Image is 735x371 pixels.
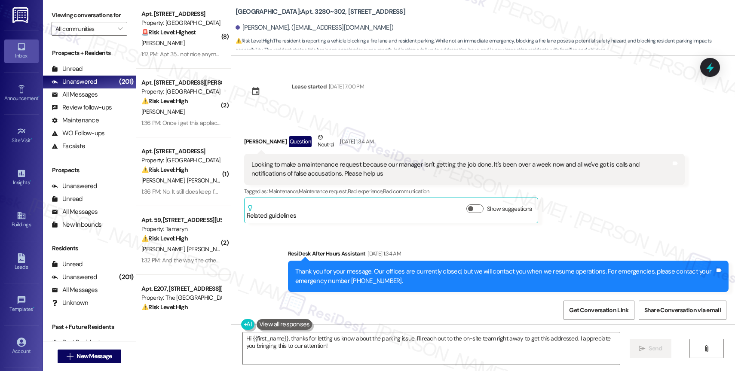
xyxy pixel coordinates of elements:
a: Buildings [4,208,39,231]
div: Question [289,136,312,147]
div: Unanswered [52,273,97,282]
span: [PERSON_NAME] [141,245,187,253]
span: [PERSON_NAME] [187,245,232,253]
span: New Message [77,352,112,361]
strong: 🚨 Risk Level: Highest [141,28,196,36]
div: Tagged as: [288,292,729,304]
a: Insights • [4,166,39,189]
div: [PERSON_NAME] [244,133,685,154]
div: Lease started [292,82,327,91]
div: [DATE] 7:00 PM [327,82,364,91]
span: Send [649,344,662,353]
div: Prospects + Residents [43,49,136,58]
div: Past + Future Residents [43,322,136,331]
i:  [639,345,645,352]
a: Templates • [4,293,39,316]
a: Inbox [4,40,39,63]
div: Tagged as: [244,185,685,198]
span: Call request [313,295,340,302]
i:  [703,345,710,352]
textarea: Hi {{first_name}}, thanks for letting us know about the parking issue. I'll reach out to the on-s... [243,332,620,365]
b: [GEOGRAPHIC_DATA]: Apt. 3280~302, [STREET_ADDRESS] [236,7,405,16]
div: Neutral [316,133,336,151]
div: Past Residents [52,338,104,347]
div: 1:17 PM: Apt 35.. not nice anymore.. I dont want to see this out my window. My girls come here to... [141,50,688,58]
div: New Inbounds [52,220,101,229]
span: Get Conversation Link [569,306,628,315]
div: Looking to make a maintenance request because our manager isn't getting the job done. It's been o... [251,160,671,179]
a: Account [4,335,39,358]
span: • [38,94,40,100]
div: Property: [GEOGRAPHIC_DATA] [141,87,221,96]
div: (201) [117,75,135,88]
div: Property: [GEOGRAPHIC_DATA] [141,156,221,165]
div: Property: Tamaryn [141,225,221,234]
a: Leads [4,251,39,274]
div: Apt. [STREET_ADDRESS][PERSON_NAME] [141,78,221,87]
div: Unknown [52,298,88,307]
strong: ⚠️ Risk Level: High [141,166,188,173]
div: Residents [43,244,136,253]
label: Viewing conversations for [52,9,127,22]
div: Unanswered [52,182,97,191]
span: Bad experience , [348,188,383,195]
div: Unread [52,64,83,73]
div: 1:32 PM: And the way the other tenants speak about the new management it sounds like a really goo... [141,256,490,264]
div: Review follow-ups [52,103,112,112]
a: Site Visit • [4,124,39,147]
div: [DATE] 1:34 AM [365,249,401,258]
div: Apt. E207, [STREET_ADDRESS][PERSON_NAME] [141,284,221,293]
span: • [33,305,34,311]
div: Unread [52,195,83,204]
button: Share Conversation via email [639,301,726,320]
div: Maintenance [52,116,99,125]
div: 1:36 PM: No. It still does keep food cold enough. [141,188,258,195]
div: Escalate [52,142,85,151]
i:  [67,353,73,360]
span: Maintenance , [269,188,298,195]
span: Maintenance request , [299,188,348,195]
div: Property: The [GEOGRAPHIC_DATA] [141,293,221,302]
strong: ⚠️ Risk Level: High [236,37,273,44]
span: : The resident is reporting a vehicle blocking a fire lane and resident parking. While not an imm... [236,36,735,55]
div: Unread [52,260,83,269]
div: ResiDesk After Hours Assistant [288,249,729,261]
img: ResiDesk Logo [12,7,30,23]
div: Thank you for your message. Our offices are currently closed, but we will contact you when we res... [295,267,715,286]
div: All Messages [52,207,98,216]
div: All Messages [52,90,98,99]
div: (201) [117,271,135,284]
div: Apt. [STREET_ADDRESS] [141,147,221,156]
i:  [118,25,122,32]
div: WO Follow-ups [52,129,104,138]
button: Send [630,339,671,358]
input: All communities [55,22,113,36]
span: [PERSON_NAME] [141,39,184,47]
div: Apt. 59, [STREET_ADDRESS][US_STATE] [141,216,221,225]
span: Share Conversation via email [644,306,721,315]
div: Prospects [43,166,136,175]
span: [PERSON_NAME] [141,108,184,116]
div: Apt. [STREET_ADDRESS] [141,9,221,18]
div: Property: [GEOGRAPHIC_DATA] [141,18,221,27]
div: Unanswered [52,77,97,86]
button: Get Conversation Link [563,301,634,320]
strong: ⚠️ Risk Level: High [141,97,188,105]
span: • [31,136,32,142]
div: Related guidelines [247,204,297,220]
span: • [30,178,31,184]
span: [PERSON_NAME] [141,176,187,184]
span: Bad communication [383,188,429,195]
strong: ⚠️ Risk Level: High [141,303,188,311]
div: [PERSON_NAME]. ([EMAIL_ADDRESS][DOMAIN_NAME]) [236,23,394,32]
strong: ⚠️ Risk Level: High [141,234,188,242]
span: [PERSON_NAME] [187,176,230,184]
label: Show suggestions [487,204,532,213]
div: All Messages [52,286,98,295]
div: [DATE] 1:34 AM [338,137,374,146]
button: New Message [58,350,121,363]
